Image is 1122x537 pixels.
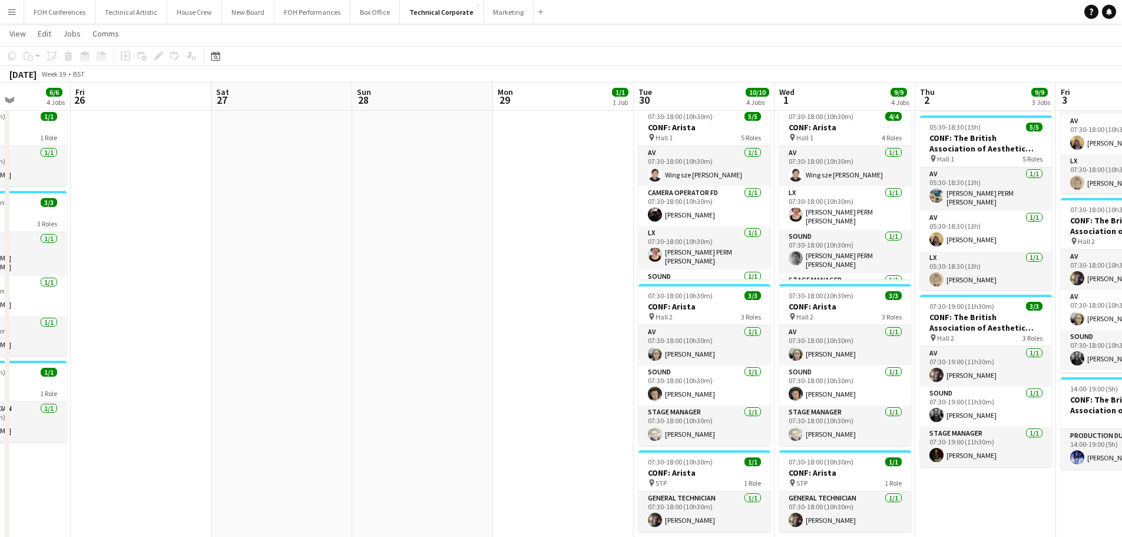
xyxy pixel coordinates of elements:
[350,1,400,24] button: Box Office
[39,70,68,78] span: Week 39
[167,1,222,24] button: House Crew
[222,1,274,24] button: New Board
[73,70,85,78] div: BST
[92,28,119,39] span: Comms
[5,26,31,41] a: View
[38,28,51,39] span: Edit
[24,1,95,24] button: FOH Conferences
[9,68,37,80] div: [DATE]
[33,26,56,41] a: Edit
[400,1,484,24] button: Technical Corporate
[274,1,350,24] button: FOH Performances
[58,26,85,41] a: Jobs
[9,28,26,39] span: View
[88,26,124,41] a: Comms
[484,1,534,24] button: Marketing
[63,28,81,39] span: Jobs
[95,1,167,24] button: Technical Artistic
